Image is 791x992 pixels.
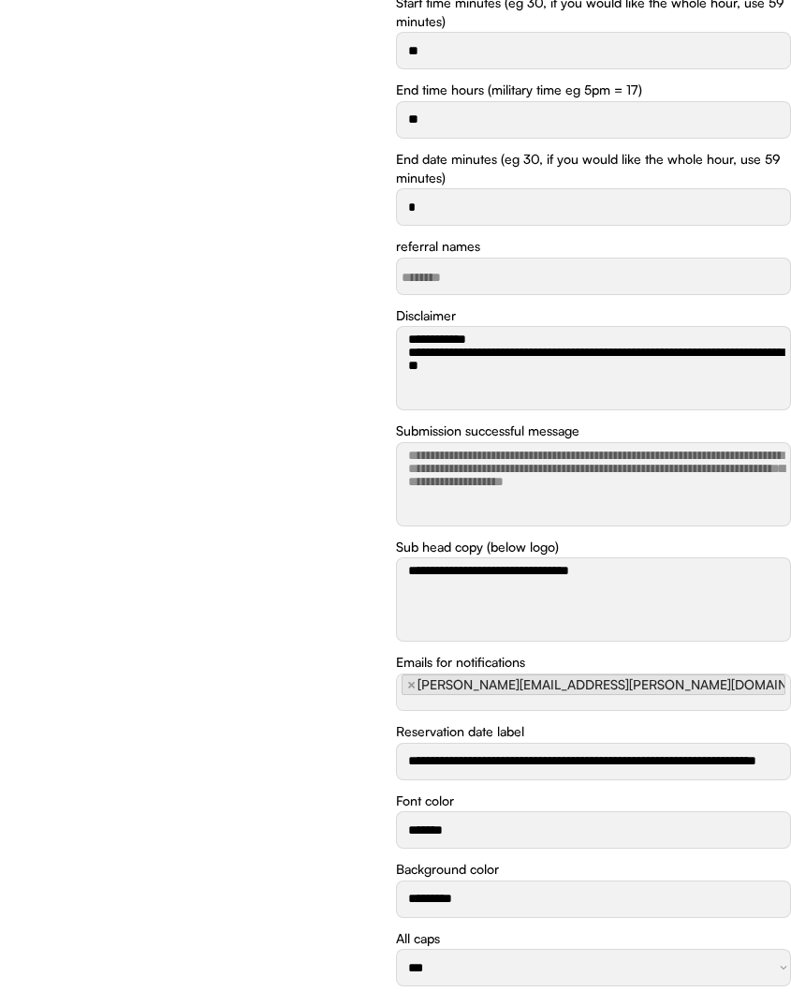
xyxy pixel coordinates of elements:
div: Submission successful message [396,422,579,440]
li: Dorothy.Boyd@catchhg.com [402,674,786,695]
div: Emails for notifications [396,653,525,672]
div: Reservation date label [396,722,524,741]
div: Font color [396,792,454,810]
div: End time hours (military time eg 5pm = 17) [396,81,642,99]
div: Sub head copy (below logo) [396,538,559,556]
div: Disclaimer [396,306,456,325]
div: All caps [396,929,440,948]
div: Background color [396,860,499,879]
div: referral names [396,237,480,256]
span: × [407,678,416,691]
